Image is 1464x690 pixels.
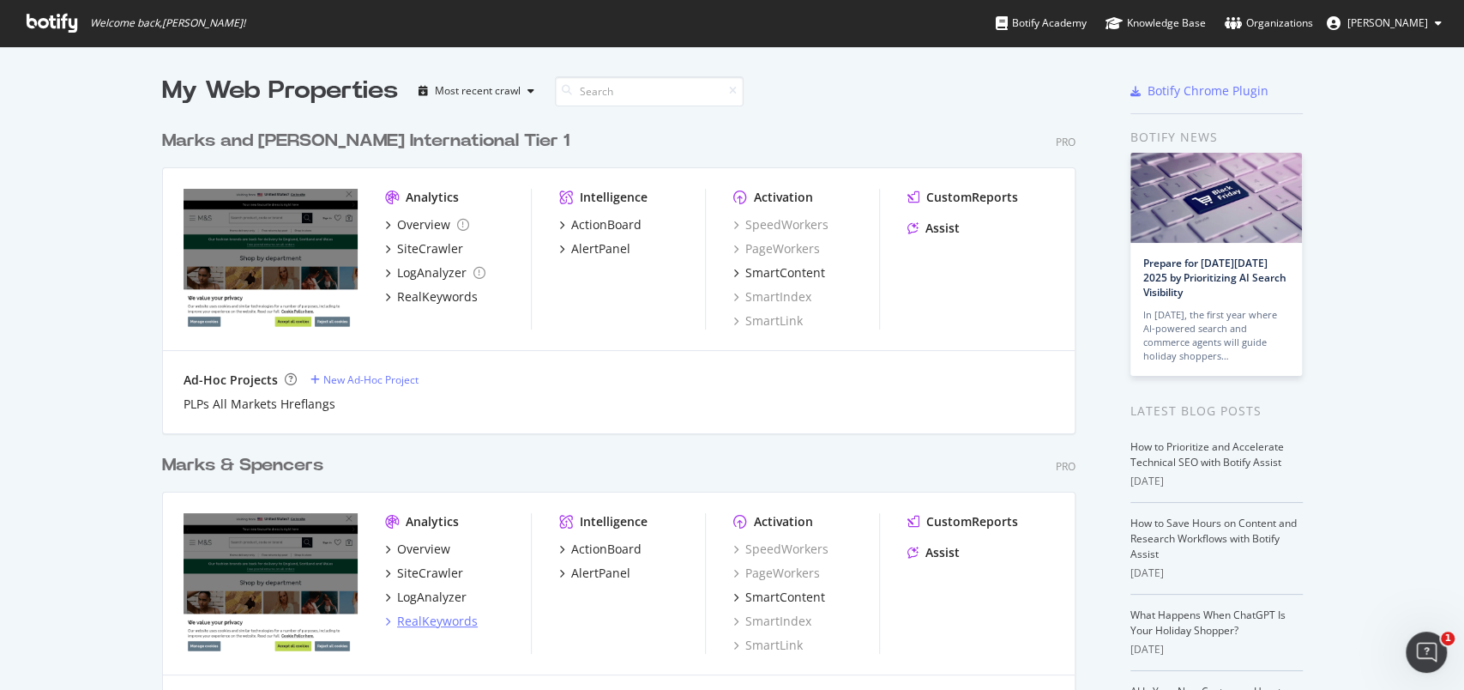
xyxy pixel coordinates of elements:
[323,372,419,387] div: New Ad-Hoc Project
[907,220,960,237] a: Assist
[907,189,1018,206] a: CustomReports
[559,541,642,558] a: ActionBoard
[754,189,813,206] div: Activation
[184,189,358,328] img: www.marksandspencer.com
[559,240,630,257] a: AlertPanel
[733,637,803,654] a: SmartLink
[571,240,630,257] div: AlertPanel
[1225,15,1313,32] div: Organizations
[571,216,642,233] div: ActionBoard
[184,513,358,652] img: www.marksandspencer.com/
[1347,15,1428,30] span: Andrea Scalia
[90,16,245,30] span: Welcome back, [PERSON_NAME] !
[1441,632,1455,645] span: 1
[733,288,811,306] a: SmartIndex
[162,129,576,154] a: Marks and [PERSON_NAME] International Tier 1
[1143,256,1286,300] a: Prepare for [DATE][DATE] 2025 by Prioritizing AI Search Visibility
[559,565,630,582] a: AlertPanel
[907,513,1018,530] a: CustomReports
[1130,566,1303,581] div: [DATE]
[925,220,960,237] div: Assist
[385,216,469,233] a: Overview
[397,264,467,281] div: LogAnalyzer
[1406,632,1447,673] iframe: Intercom live chat
[397,288,478,306] div: RealKeywords
[1130,516,1297,561] a: How to Save Hours on Content and Research Workflows with Botify Assist
[162,74,398,108] div: My Web Properties
[397,589,467,606] div: LogAnalyzer
[745,589,825,606] div: SmartContent
[733,565,820,582] a: PageWorkers
[397,613,478,630] div: RealKeywords
[571,565,630,582] div: AlertPanel
[412,77,541,105] button: Most recent crawl
[733,589,825,606] a: SmartContent
[733,312,803,330] a: SmartLink
[907,544,960,561] a: Assist
[733,216,828,233] a: SpeedWorkers
[184,372,278,389] div: Ad-Hoc Projects
[397,216,450,233] div: Overview
[310,372,419,387] a: New Ad-Hoc Project
[1130,642,1303,657] div: [DATE]
[571,541,642,558] div: ActionBoard
[406,189,459,206] div: Analytics
[733,264,825,281] a: SmartContent
[1143,308,1289,363] div: In [DATE], the first year where AI-powered search and commerce agents will guide holiday shoppers…
[1056,135,1075,149] div: Pro
[1148,82,1268,100] div: Botify Chrome Plugin
[555,76,744,106] input: Search
[1130,474,1303,489] div: [DATE]
[162,453,330,478] a: Marks & Spencers
[385,565,463,582] a: SiteCrawler
[1130,402,1303,421] div: Latest Blog Posts
[754,513,813,530] div: Activation
[397,565,463,582] div: SiteCrawler
[385,613,478,630] a: RealKeywords
[1056,459,1075,474] div: Pro
[559,216,642,233] a: ActionBoard
[1130,608,1286,638] a: What Happens When ChatGPT Is Your Holiday Shopper?
[1130,153,1302,243] img: Prepare for Black Friday 2025 by Prioritizing AI Search Visibility
[1106,15,1206,32] div: Knowledge Base
[406,513,459,530] div: Analytics
[580,189,648,206] div: Intelligence
[385,541,450,558] a: Overview
[162,453,323,478] div: Marks & Spencers
[1130,439,1284,469] a: How to Prioritize and Accelerate Technical SEO with Botify Assist
[397,541,450,558] div: Overview
[385,240,463,257] a: SiteCrawler
[925,544,960,561] div: Assist
[996,15,1087,32] div: Botify Academy
[926,189,1018,206] div: CustomReports
[162,129,569,154] div: Marks and [PERSON_NAME] International Tier 1
[1313,9,1455,37] button: [PERSON_NAME]
[435,86,521,96] div: Most recent crawl
[397,240,463,257] div: SiteCrawler
[1130,128,1303,147] div: Botify news
[926,513,1018,530] div: CustomReports
[184,396,335,413] a: PLPs All Markets Hreflangs
[385,589,467,606] a: LogAnalyzer
[745,264,825,281] div: SmartContent
[1130,82,1268,100] a: Botify Chrome Plugin
[733,541,828,558] a: SpeedWorkers
[580,513,648,530] div: Intelligence
[733,240,820,257] a: PageWorkers
[385,288,478,306] a: RealKeywords
[385,264,485,281] a: LogAnalyzer
[733,613,811,630] a: SmartIndex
